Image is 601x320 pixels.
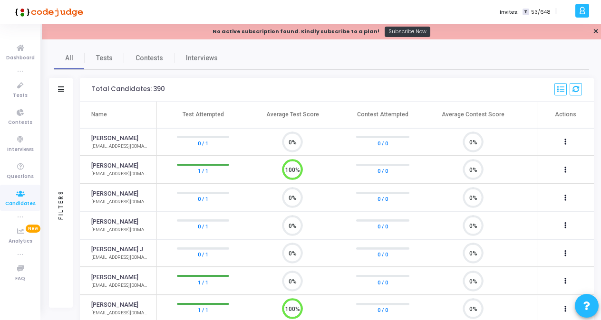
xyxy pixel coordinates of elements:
a: [PERSON_NAME] [91,301,138,310]
th: Test Attempted [157,102,247,128]
a: 0 / 0 [378,250,388,259]
a: [PERSON_NAME] [91,134,138,143]
a: 0 / 1 [198,138,208,148]
div: Name [91,110,107,119]
span: Dashboard [6,54,35,62]
div: Total Candidates: 390 [92,85,165,93]
a: 0 / 1 [198,194,208,204]
th: Actions [537,102,594,128]
img: logo [12,2,83,21]
a: 1 / 1 [198,305,208,315]
span: Interviews [186,53,218,63]
a: 0 / 0 [378,277,388,287]
th: Contest Attempted [338,102,428,128]
span: Contests [8,119,32,127]
a: 1 / 1 [198,166,208,176]
a: [PERSON_NAME] [91,217,138,226]
a: 0 / 0 [378,138,388,148]
a: [PERSON_NAME] J [91,245,143,254]
span: Contests [136,53,163,63]
span: New [26,225,40,233]
div: [EMAIL_ADDRESS][DOMAIN_NAME] [91,143,147,150]
div: [EMAIL_ADDRESS][DOMAIN_NAME] [91,198,147,206]
div: [EMAIL_ADDRESS][DOMAIN_NAME] [91,170,147,178]
div: [EMAIL_ADDRESS][DOMAIN_NAME] [91,226,147,234]
span: Questions [7,173,34,181]
label: Invites: [500,8,519,16]
span: Analytics [9,237,32,245]
span: Tests [96,53,113,63]
div: No active subscription found. Kindly subscribe to a plan! [213,28,379,36]
a: 0 / 1 [198,250,208,259]
a: [PERSON_NAME] [91,189,138,198]
span: T [523,9,529,16]
a: 0 / 0 [378,222,388,231]
span: FAQ [15,275,25,283]
th: Average Test Score [247,102,338,128]
a: Subscribe Now [385,27,431,37]
div: [EMAIL_ADDRESS][DOMAIN_NAME] [91,310,147,317]
a: ✕ [593,27,599,37]
div: [EMAIL_ADDRESS][DOMAIN_NAME] [91,254,147,261]
span: Interviews [7,146,34,154]
span: All [65,53,73,63]
a: 0 / 0 [378,305,388,315]
a: [PERSON_NAME] [91,273,138,282]
a: 0 / 0 [378,194,388,204]
a: 0 / 0 [378,166,388,176]
a: 1 / 1 [198,277,208,287]
span: Candidates [5,200,36,208]
a: 0 / 1 [198,222,208,231]
span: 53/648 [531,8,551,16]
a: [PERSON_NAME] [91,161,138,170]
div: [EMAIL_ADDRESS][DOMAIN_NAME] [91,282,147,289]
span: Tests [13,92,28,100]
div: Filters [57,152,65,257]
th: Average Contest Score [428,102,518,128]
span: | [555,7,557,17]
